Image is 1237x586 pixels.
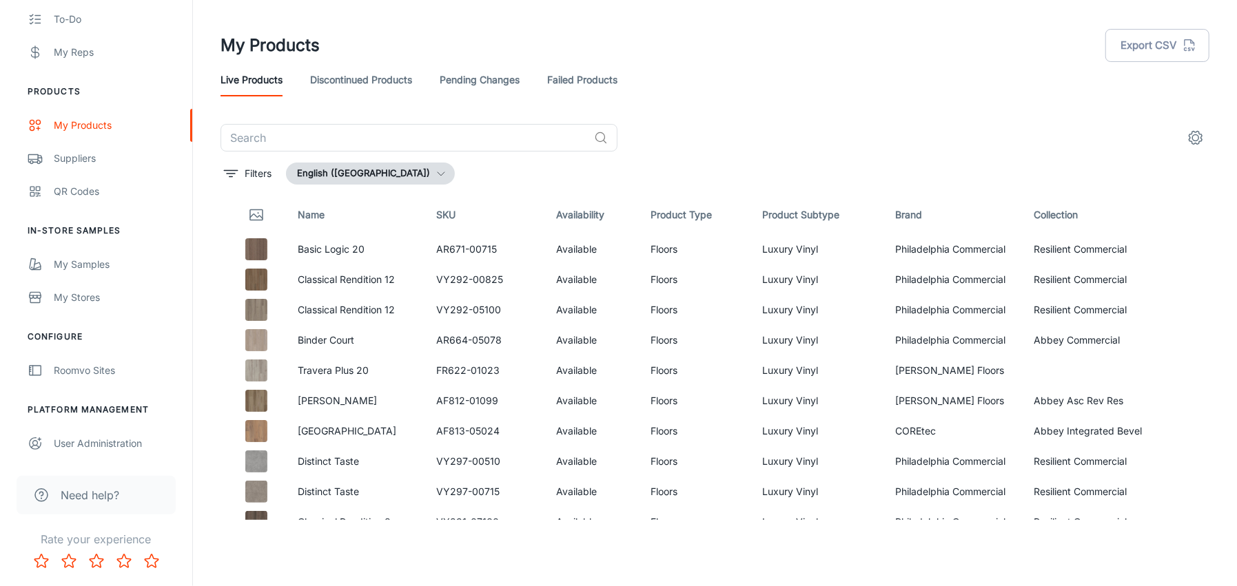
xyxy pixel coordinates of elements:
div: Roomvo Sites [54,363,178,378]
div: My Samples [54,257,178,272]
td: Resilient Commercial [1023,264,1161,295]
td: Floors [640,325,751,355]
td: Luxury Vinyl [751,295,884,325]
td: Philadelphia Commercial [884,507,1023,537]
td: VY291-07100 [425,507,545,537]
svg: Thumbnail [248,207,265,223]
button: Rate 1 star [28,547,55,575]
div: To-do [54,12,178,27]
h1: My Products [221,33,320,58]
td: AF812-01099 [425,386,545,416]
td: Luxury Vinyl [751,416,884,446]
td: Floors [640,507,751,537]
td: Resilient Commercial [1023,446,1161,477]
a: Live Products [221,63,283,96]
td: VY292-05100 [425,295,545,325]
button: Rate 2 star [55,547,83,575]
th: Collection [1023,196,1161,234]
td: AF813-05024 [425,416,545,446]
td: AR664-05078 [425,325,545,355]
td: VY297-00715 [425,477,545,507]
td: Available [546,507,640,537]
td: Floors [640,386,751,416]
span: Need help? [61,487,119,503]
td: Floors [640,234,751,264]
td: Available [546,295,640,325]
p: [PERSON_NAME] [298,393,414,408]
th: Brand [884,196,1023,234]
input: Search [221,124,589,151]
td: Philadelphia Commercial [884,264,1023,295]
td: VY292-00825 [425,264,545,295]
td: COREtec [884,416,1023,446]
td: Resilient Commercial [1023,477,1161,507]
p: Classical Rendition 12 [298,272,414,287]
td: Available [546,355,640,386]
p: Travera Plus 20 [298,363,414,378]
button: Rate 5 star [138,547,165,575]
p: Rate your experience [11,531,181,547]
td: Philadelphia Commercial [884,325,1023,355]
button: filter [221,163,275,185]
td: Luxury Vinyl [751,234,884,264]
td: AR671-00715 [425,234,545,264]
td: [PERSON_NAME] Floors [884,386,1023,416]
p: Classical Rendition 12 [298,302,414,317]
th: Product Type [640,196,751,234]
td: Abbey Integrated Bevel [1023,416,1161,446]
td: Floors [640,264,751,295]
p: Filters [245,166,272,181]
div: User Administration [54,436,178,451]
td: Available [546,416,640,446]
td: Floors [640,355,751,386]
div: My Stores [54,290,178,305]
button: Export CSV [1105,29,1209,62]
td: Abbey Asc Rev Res [1023,386,1161,416]
td: Available [546,446,640,477]
div: My Products [54,118,178,133]
th: Name [287,196,425,234]
td: Luxury Vinyl [751,446,884,477]
td: Floors [640,477,751,507]
td: VY297-00510 [425,446,545,477]
p: Classical Rendition 8 [298,514,414,530]
td: Abbey Commercial [1023,325,1161,355]
td: Floors [640,295,751,325]
th: Availability [546,196,640,234]
p: Distinct Taste [298,484,414,499]
div: QR Codes [54,184,178,199]
td: Philadelphia Commercial [884,446,1023,477]
th: SKU [425,196,545,234]
p: Basic Logic 20 [298,242,414,257]
td: Philadelphia Commercial [884,234,1023,264]
button: Rate 3 star [83,547,110,575]
td: Luxury Vinyl [751,386,884,416]
a: Failed Products [547,63,617,96]
td: Resilient Commercial [1023,295,1161,325]
p: Binder Court [298,333,414,348]
td: Luxury Vinyl [751,264,884,295]
td: [PERSON_NAME] Floors [884,355,1023,386]
a: Discontinued Products [310,63,412,96]
div: My Reps [54,45,178,60]
td: Luxury Vinyl [751,507,884,537]
td: Available [546,386,640,416]
th: Product Subtype [751,196,884,234]
td: Resilient Commercial [1023,507,1161,537]
td: Luxury Vinyl [751,325,884,355]
button: Rate 4 star [110,547,138,575]
td: Available [546,264,640,295]
td: Floors [640,446,751,477]
td: Resilient Commercial [1023,234,1161,264]
td: Luxury Vinyl [751,477,884,507]
p: [GEOGRAPHIC_DATA] [298,423,414,439]
button: settings [1182,124,1209,151]
td: Philadelphia Commercial [884,477,1023,507]
p: Distinct Taste [298,454,414,469]
td: Available [546,477,640,507]
td: Available [546,234,640,264]
td: Luxury Vinyl [751,355,884,386]
td: Floors [640,416,751,446]
td: Available [546,325,640,355]
td: FR622-01023 [425,355,545,386]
